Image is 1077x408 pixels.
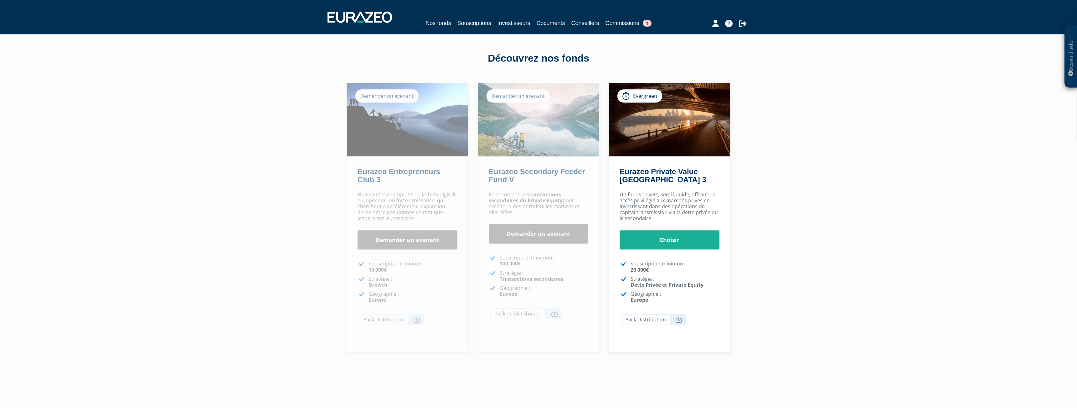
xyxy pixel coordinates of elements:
a: Pack Distribution [359,314,424,325]
p: Géographie : [368,291,457,303]
a: Demander un avenant [358,230,457,250]
a: Investisseurs [497,19,530,28]
a: Commissions1 [605,19,652,28]
p: Géographie : [500,285,589,297]
a: Pack Distribution [621,314,686,325]
p: Financer les champions de la Tech digitale européenne, en forte croissance, qui cherchent à accél... [358,192,457,222]
a: Pack de distribution [490,308,562,319]
p: Souscription minimum : [368,261,457,273]
p: Souscription minimum : [631,261,719,273]
a: Souscriptions [457,19,491,28]
p: Géographie : [631,291,719,303]
a: Demander un avenant [489,224,589,244]
strong: Europe [368,296,386,303]
p: Un fonds ouvert, semi liquide, offrant un accès privilégié aux marchés privés en investissant dan... [620,192,719,222]
a: Choisir [620,230,719,250]
div: Demander un avenant [487,89,550,103]
p: Besoin d'aide ? [1067,28,1074,85]
a: Eurazeo Secondary Feeder Fund V [489,167,585,184]
strong: Growth [368,281,388,288]
div: Evergreen [617,89,662,103]
img: Eurazeo Secondary Feeder Fund V [478,83,599,156]
p: Souscription minimum : [500,255,589,267]
strong: 10 000€ [368,266,387,273]
strong: 100 000€ [500,260,521,267]
p: Stratégie : [368,276,457,288]
p: Stratégie : [500,270,589,282]
p: Financement des pour accéder à des portefeuilles matures et diversifiés. [489,192,589,216]
strong: Dette Privée et Private Equity [631,281,703,288]
a: Nos fonds [425,19,451,28]
p: Stratégie : [631,276,719,288]
img: Eurazeo Private Value Europe 3 [609,83,730,156]
span: 1 [643,20,652,27]
img: Eurazeo Entrepreneurs Club 3 [347,83,468,156]
strong: Europe [631,296,648,303]
strong: 20 000€ [631,266,649,273]
strong: Transactions secondaires [500,275,563,282]
div: Demander un avenant [355,89,419,103]
a: Eurazeo Private Value [GEOGRAPHIC_DATA] 3 [620,167,706,184]
a: Eurazeo Entrepreneurs Club 3 [358,167,440,184]
strong: transactions secondaires du Private Equity [489,191,563,204]
strong: Europe [500,290,517,297]
a: Conseillers [571,19,599,28]
div: Découvrez nos fonds [360,51,717,66]
a: Documents [537,19,565,28]
img: 1732889491-logotype_eurazeo_blanc_rvb.png [327,12,392,23]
